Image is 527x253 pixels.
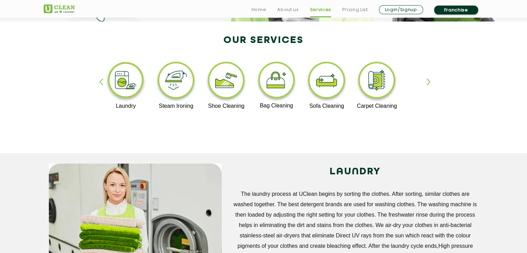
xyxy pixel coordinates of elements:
img: carpet_cleaning_11zon.webp [355,60,398,103]
p: Bag Cleaning [255,103,298,109]
a: Home [252,6,266,14]
p: Steam Ironing [155,103,197,109]
img: steam_ironing_11zon.webp [155,60,197,103]
img: sofa_cleaning_11zon.webp [305,60,348,103]
p: Carpet Cleaning [355,103,398,109]
a: About us [277,6,299,14]
img: bag_cleaning_11zon.webp [255,60,298,103]
p: Sofa Cleaning [305,103,348,109]
a: Franchise [434,6,478,15]
img: laundry_cleaning_11zon.webp [105,60,147,103]
a: Pricing List [342,6,368,14]
a: Login/Signup [379,5,423,14]
img: shoe_cleaning_11zon.webp [205,60,248,103]
p: Laundry [105,103,147,109]
p: Shoe Cleaning [205,103,248,109]
h2: LAUNDRY [232,164,478,180]
img: UClean Laundry and Dry Cleaning [44,5,75,13]
a: Services [310,6,331,14]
